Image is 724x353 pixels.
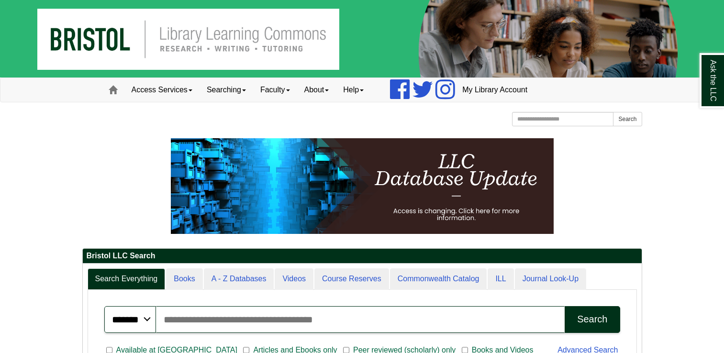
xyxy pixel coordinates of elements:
[455,78,535,102] a: My Library Account
[200,78,253,102] a: Searching
[577,314,607,325] div: Search
[166,268,202,290] a: Books
[565,306,620,333] button: Search
[253,78,297,102] a: Faculty
[488,268,513,290] a: ILL
[515,268,586,290] a: Journal Look-Up
[83,249,642,264] h2: Bristol LLC Search
[297,78,336,102] a: About
[336,78,371,102] a: Help
[171,138,554,234] img: HTML tutorial
[390,268,487,290] a: Commonwealth Catalog
[204,268,274,290] a: A - Z Databases
[275,268,313,290] a: Videos
[314,268,389,290] a: Course Reserves
[124,78,200,102] a: Access Services
[88,268,166,290] a: Search Everything
[613,112,642,126] button: Search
